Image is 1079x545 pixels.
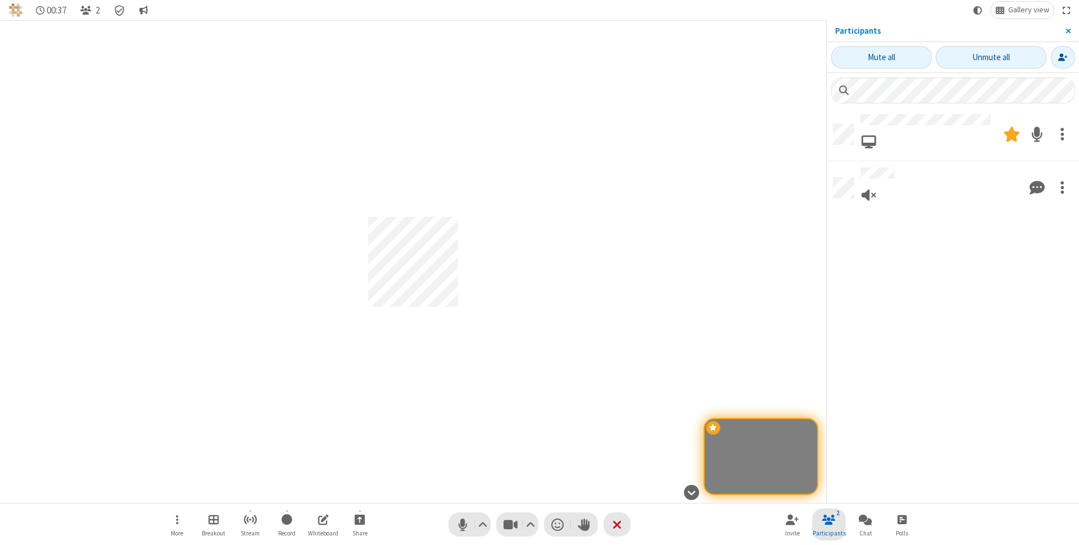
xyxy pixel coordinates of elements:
button: Invite participants (⌘+Shift+I) [776,508,809,541]
button: Using system theme [969,2,987,19]
button: Manage Breakout Rooms [197,508,230,541]
button: Mute (⌘+Shift+A) [448,512,491,537]
div: Timer [31,2,71,19]
button: Close sidebar [1057,20,1079,42]
button: Close participant list [812,508,846,541]
button: Change layout [991,2,1054,19]
button: Start streaming [233,508,267,541]
button: Start sharing [343,508,377,541]
button: Open chat [849,508,882,541]
button: Video setting [523,512,538,537]
p: Participants [835,25,1057,38]
span: 00:37 [47,5,66,16]
img: QA Selenium DO NOT DELETE OR CHANGE [9,3,22,17]
button: Open poll [885,508,919,541]
span: Invite [785,530,800,537]
button: Mute all [831,46,932,69]
span: Stream [241,530,260,537]
button: Close participant list [75,2,105,19]
button: Open shared whiteboard [306,508,340,541]
div: 2 [833,508,843,518]
button: Fullscreen [1058,2,1075,19]
button: Audio settings [475,512,491,537]
button: Send a reaction [544,512,571,537]
span: Gallery view [1008,6,1049,15]
span: Whiteboard [308,530,338,537]
button: Invite [1051,46,1075,69]
span: Breakout [202,530,225,537]
button: Joined via web browser [860,129,877,155]
span: Record [278,530,296,537]
span: Polls [896,530,908,537]
span: 2 [96,5,100,16]
button: Open menu [160,508,194,541]
button: Viewing only, no audio connected [860,183,877,208]
span: More [171,530,183,537]
span: Share [352,530,368,537]
button: Conversation [134,2,152,19]
button: Stop video (⌘+Shift+V) [496,512,538,537]
button: Raise hand [571,512,598,537]
button: Start recording [270,508,303,541]
button: Unmute all [936,46,1046,69]
button: Hide [679,479,703,506]
span: Chat [859,530,872,537]
span: Participants [813,530,846,537]
div: Meeting details Encryption enabled [109,2,130,19]
button: End or leave meeting [604,512,631,537]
